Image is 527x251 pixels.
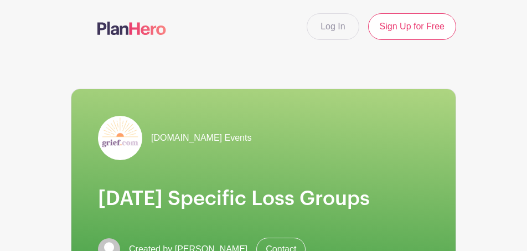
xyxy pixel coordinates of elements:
img: logo-507f7623f17ff9eddc593b1ce0a138ce2505c220e1c5a4e2b4648c50719b7d32.svg [97,22,166,35]
a: Log In [307,13,359,40]
img: grief-logo-planhero.png [98,116,142,160]
h1: [DATE] Specific Loss Groups [98,187,429,211]
span: [DOMAIN_NAME] Events [151,131,251,145]
a: Sign Up for Free [368,13,456,40]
